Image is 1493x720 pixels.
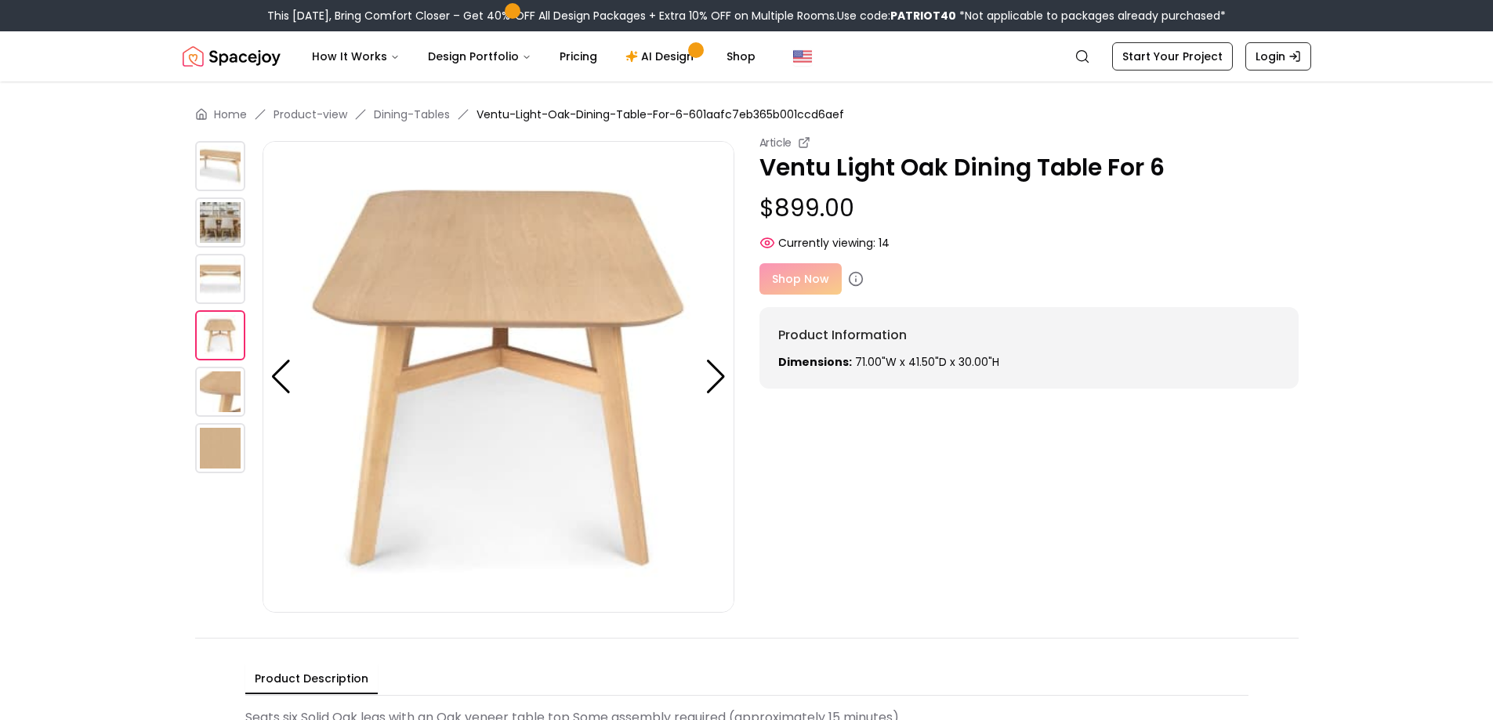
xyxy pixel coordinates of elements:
[183,41,281,72] a: Spacejoy
[956,8,1226,24] span: *Not applicable to packages already purchased*
[299,41,768,72] nav: Main
[195,107,1299,122] nav: breadcrumb
[374,107,450,122] a: Dining-Tables
[274,107,347,122] a: Product-view
[778,326,1280,345] h6: Product Information
[547,41,610,72] a: Pricing
[759,135,792,150] small: Article
[778,235,875,251] span: Currently viewing:
[195,254,245,304] img: https://storage.googleapis.com/spacejoy-main/assets/601aafc7eb365b001ccd6aef/product_0_ol6co4e92mf
[183,31,1311,81] nav: Global
[1112,42,1233,71] a: Start Your Project
[477,107,844,122] span: Ventu-Light-Oak-Dining-Table-For-6-601aafc7eb365b001ccd6aef
[214,107,247,122] a: Home
[263,141,734,613] img: https://storage.googleapis.com/spacejoy-main/assets/601aafc7eb365b001ccd6aef/product_1_oo0f2211bolk
[714,41,768,72] a: Shop
[1245,42,1311,71] a: Login
[195,423,245,473] img: https://storage.googleapis.com/spacejoy-main/assets/601aafc7eb365b001ccd6aef/product_3_j34mjmj5b62
[415,41,544,72] button: Design Portfolio
[890,8,956,24] b: PATRIOT40
[195,310,245,360] img: https://storage.googleapis.com/spacejoy-main/assets/601aafc7eb365b001ccd6aef/product_1_oo0f2211bolk
[195,197,245,248] img: https://storage.googleapis.com/spacejoy-main/assets/601aafc7eb365b001ccd6aef/product_8_ail0ab7b2gd6
[195,367,245,417] img: https://storage.googleapis.com/spacejoy-main/assets/601aafc7eb365b001ccd6aef/product_2_b93gdm7fa388
[613,41,711,72] a: AI Design
[195,141,245,191] img: https://storage.googleapis.com/spacejoy-main/assets/601aafc7eb365b001ccd6aef/product_2_pm42eebmpmni
[759,154,1299,182] p: Ventu Light Oak Dining Table For 6
[778,354,1280,370] p: 71.00"W x 41.50"D x 30.00"H
[778,354,852,370] strong: Dimensions:
[183,41,281,72] img: Spacejoy Logo
[759,194,1299,223] p: $899.00
[837,8,956,24] span: Use code:
[793,47,812,66] img: United States
[299,41,412,72] button: How It Works
[267,8,1226,24] div: This [DATE], Bring Comfort Closer – Get 40% OFF All Design Packages + Extra 10% OFF on Multiple R...
[245,664,378,694] button: Product Description
[879,235,890,251] span: 14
